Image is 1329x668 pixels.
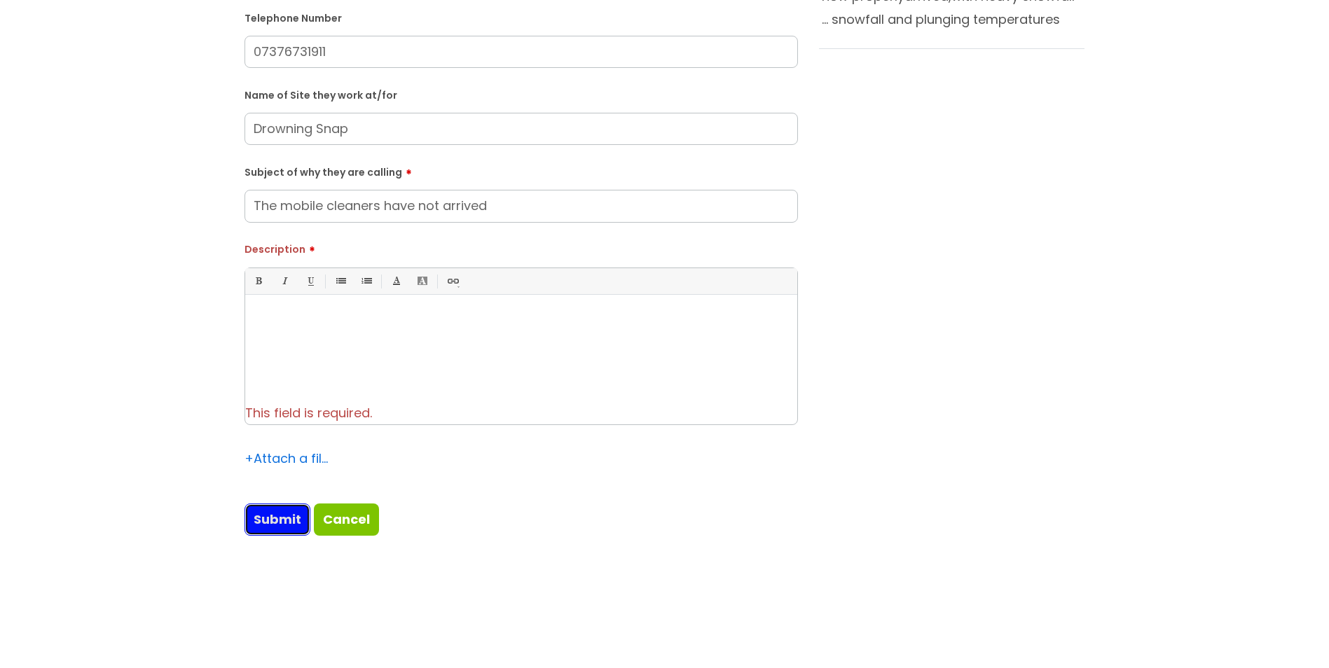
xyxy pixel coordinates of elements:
[443,272,461,290] a: Link
[245,162,798,179] label: Subject of why they are calling
[357,272,375,290] a: 1. Ordered List (Ctrl-Shift-8)
[245,87,798,102] label: Name of Site they work at/for
[245,239,798,256] label: Description
[245,447,329,470] div: Attach a file
[249,272,267,290] a: Bold (Ctrl-B)
[245,10,798,25] label: Telephone Number
[413,272,431,290] a: Back Color
[387,272,405,290] a: Font Color
[301,272,319,290] a: Underline(Ctrl-U)
[245,503,310,536] input: Submit
[275,272,293,290] a: Italic (Ctrl-I)
[245,398,797,424] div: This field is required.
[331,272,349,290] a: • Unordered List (Ctrl-Shift-7)
[314,503,379,536] a: Cancel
